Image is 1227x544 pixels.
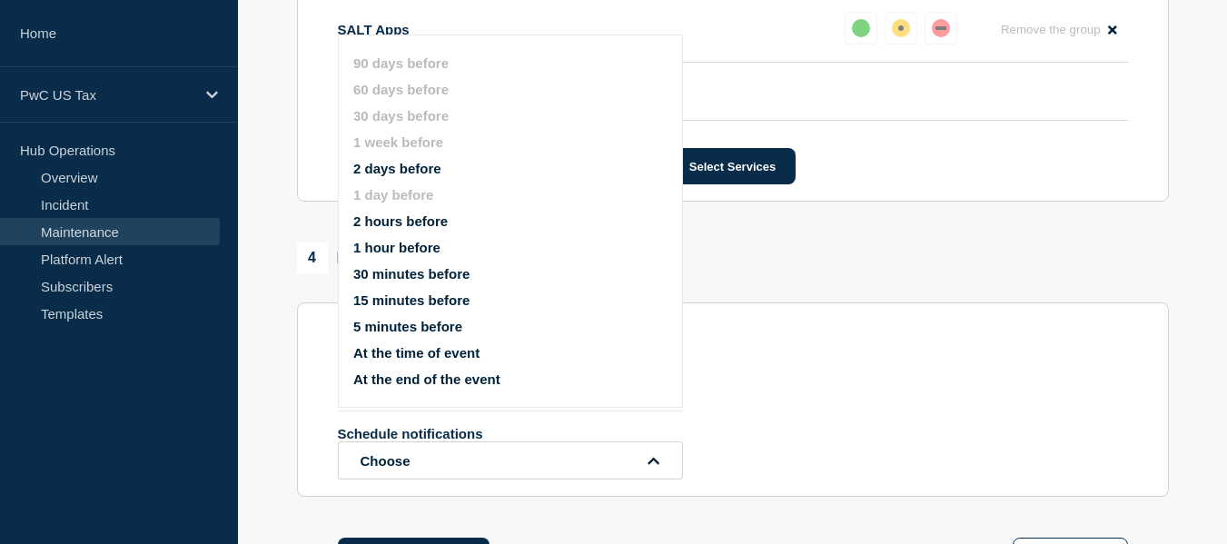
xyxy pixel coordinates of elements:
[338,426,628,441] p: Schedule notifications
[353,371,500,387] button: At the end of the event
[669,148,796,184] button: Select Services
[353,134,443,150] button: 1 week before
[353,319,462,334] button: 5 minutes before
[353,187,433,203] button: 1 day before
[925,12,957,45] button: down
[353,55,449,71] button: 90 days before
[845,12,877,45] button: up
[353,345,480,361] button: At the time of event
[932,19,950,37] div: down
[852,19,870,37] div: up
[353,266,470,282] button: 30 minutes before
[353,108,449,124] button: 30 days before
[20,87,194,103] p: PwC US Tax
[892,19,910,37] div: affected
[353,240,440,255] button: 1 hour before
[297,242,328,273] span: 4
[338,22,410,37] p: SALT Apps
[1001,23,1101,36] span: Remove the group
[353,213,448,229] button: 2 hours before
[353,82,449,97] button: 60 days before
[353,161,441,176] button: 2 days before
[990,12,1128,47] button: Remove the group
[297,242,436,273] div: Notifications
[338,441,683,480] button: open dropdown
[353,292,470,308] button: 15 minutes before
[885,12,917,45] button: affected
